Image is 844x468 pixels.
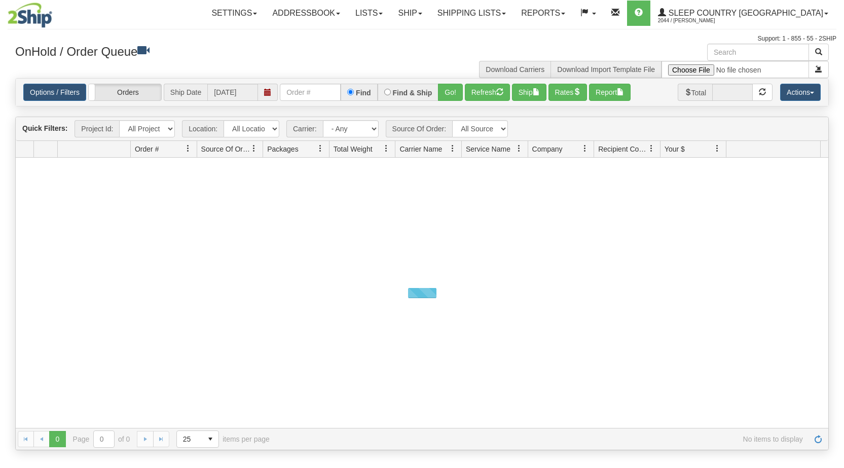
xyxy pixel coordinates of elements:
[662,61,809,78] input: Import
[821,182,843,285] iframe: chat widget
[466,144,510,154] span: Service Name
[809,44,829,61] button: Search
[709,140,726,157] a: Your $ filter column settings
[348,1,390,26] a: Lists
[510,140,528,157] a: Service Name filter column settings
[557,65,655,74] a: Download Import Template File
[89,84,161,100] label: Orders
[356,89,371,96] label: Find
[179,140,197,157] a: Order # filter column settings
[378,140,395,157] a: Total Weight filter column settings
[532,144,563,154] span: Company
[22,123,67,133] label: Quick Filters:
[430,1,513,26] a: Shipping lists
[23,84,86,101] a: Options / Filters
[678,84,713,101] span: Total
[589,84,631,101] button: Report
[182,120,224,137] span: Location:
[73,430,130,448] span: Page of 0
[267,144,298,154] span: Packages
[650,1,836,26] a: Sleep Country [GEOGRAPHIC_DATA] 2044 / [PERSON_NAME]
[665,144,685,154] span: Your $
[245,140,263,157] a: Source Of Order filter column settings
[658,16,734,26] span: 2044 / [PERSON_NAME]
[280,84,341,101] input: Order #
[284,435,803,443] span: No items to display
[312,140,329,157] a: Packages filter column settings
[643,140,660,157] a: Recipient Country filter column settings
[444,140,461,157] a: Carrier Name filter column settings
[707,44,809,61] input: Search
[666,9,823,17] span: Sleep Country [GEOGRAPHIC_DATA]
[8,3,52,28] img: logo2044.jpg
[135,144,159,154] span: Order #
[183,434,196,444] span: 25
[512,84,546,101] button: Ship
[202,431,218,447] span: select
[399,144,442,154] span: Carrier Name
[201,144,250,154] span: Source Of Order
[286,120,323,137] span: Carrier:
[164,84,207,101] span: Ship Date
[598,144,647,154] span: Recipient Country
[204,1,265,26] a: Settings
[513,1,573,26] a: Reports
[265,1,348,26] a: Addressbook
[576,140,594,157] a: Company filter column settings
[8,34,836,43] div: Support: 1 - 855 - 55 - 2SHIP
[486,65,544,74] a: Download Carriers
[386,120,453,137] span: Source Of Order:
[334,144,373,154] span: Total Weight
[176,430,219,448] span: Page sizes drop down
[780,84,821,101] button: Actions
[15,44,415,58] h3: OnHold / Order Queue
[393,89,432,96] label: Find & Ship
[438,84,463,101] button: Go!
[548,84,588,101] button: Rates
[176,430,270,448] span: items per page
[465,84,510,101] button: Refresh
[810,431,826,447] a: Refresh
[390,1,429,26] a: Ship
[49,431,65,447] span: Page 0
[16,117,828,141] div: grid toolbar
[75,120,119,137] span: Project Id:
